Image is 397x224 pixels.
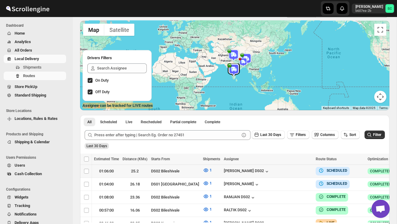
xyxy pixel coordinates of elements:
[4,170,66,178] button: Cash Collection
[327,168,347,173] b: SCHEDULED
[123,181,147,187] div: 26.18
[126,120,132,124] span: Live
[252,131,285,139] button: Last 30 Days
[379,106,388,110] a: Terms (opens in new tab)
[151,181,199,187] div: DS01 [GEOGRAPHIC_DATA]
[86,144,107,148] span: Last 30 Days
[87,55,147,61] h2: Drivers Filters
[349,133,356,137] span: Sort
[95,90,109,94] span: Off Duty
[355,9,383,13] p: b607ea-2b
[287,131,309,139] button: Filters
[320,133,335,137] span: Columns
[318,181,347,187] button: SCHEDULED
[224,195,256,201] button: RAMJAN DS02
[15,195,29,199] span: Widgets
[372,200,390,218] a: Open chat
[4,72,66,80] button: Routes
[370,208,391,213] span: COMPLETED
[15,48,32,53] span: All Orders
[373,133,381,137] span: Filter
[4,161,66,170] button: Users
[94,130,240,140] input: Press enter after typing | Search Eg. Order no 27451
[224,182,260,188] button: [PERSON_NAME]
[15,39,31,44] span: Analytics
[6,132,69,137] span: Products and Shipping
[4,46,66,55] button: All Orders
[82,102,102,110] img: Google
[170,120,196,124] span: Partial complete
[151,194,199,200] div: DS02 Bileshivale
[296,133,306,137] span: Filters
[84,118,95,126] button: All routes
[6,187,69,192] span: Configurations
[210,207,212,212] span: 1
[318,168,347,174] button: SCHEDULED
[327,182,347,186] b: SCHEDULED
[15,212,37,216] span: Notifications
[370,195,391,200] span: COMPLETED
[224,168,270,175] button: [PERSON_NAME] DS02
[327,195,346,199] b: COMPLETE
[15,171,42,176] span: Cash Collection
[15,84,37,89] span: Store PickUp
[15,56,39,61] span: Local Delivery
[23,65,42,70] span: Shipments
[94,207,119,213] div: 00:57:00
[370,169,391,174] span: COMPLETED
[355,4,383,9] p: [PERSON_NAME]
[151,207,199,213] div: DS02 Bileshivale
[4,193,66,202] button: Widgets
[318,207,346,213] button: COMPLETE
[365,131,385,139] button: Filter
[4,63,66,72] button: Shipments
[15,203,30,208] span: Tracking
[4,29,66,38] button: Home
[104,24,134,36] button: Show satellite imagery
[323,106,349,110] button: Keyboard shortcuts
[352,4,395,13] button: User menu
[4,114,66,123] button: Locations, Rules & Rates
[82,103,153,109] label: Assignee can be tracked for LIVE routes
[312,131,338,139] button: Columns
[205,120,220,124] span: Complete
[6,155,69,160] span: Users Permissions
[5,1,50,16] img: ScrollEngine
[341,131,360,139] button: Sort
[327,208,346,212] b: COMPLETE
[388,7,392,11] text: SC
[199,205,215,214] button: 1
[318,194,346,200] button: COMPLETE
[4,202,66,210] button: Tracking
[370,182,391,187] span: COMPLETED
[210,194,212,199] span: 1
[94,181,119,187] div: 01:04:00
[374,24,386,36] button: Toggle fullscreen view
[87,120,92,124] span: All
[224,208,253,214] button: RALTIK DS02
[4,210,66,219] button: Notifications
[151,168,199,174] div: DS02 Bileshivale
[260,133,281,137] span: Last 30 Days
[316,157,337,161] span: Route Status
[15,163,25,168] span: Users
[123,168,147,174] div: 25.2
[97,63,147,73] input: Search Assignee
[15,31,25,36] span: Home
[94,168,119,174] div: 01:06:00
[199,192,215,201] button: 1
[151,157,170,161] span: Starts From
[15,140,50,144] span: Shipping & Calendar
[83,24,104,36] button: Show street map
[6,23,69,28] span: Dashboard
[6,108,69,113] span: Store Locations
[123,194,147,200] div: 23.36
[4,38,66,46] button: Analytics
[374,91,386,103] button: Map camera controls
[224,157,239,161] span: Assignee
[353,106,375,110] span: Map data ©2025
[23,73,35,78] span: Routes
